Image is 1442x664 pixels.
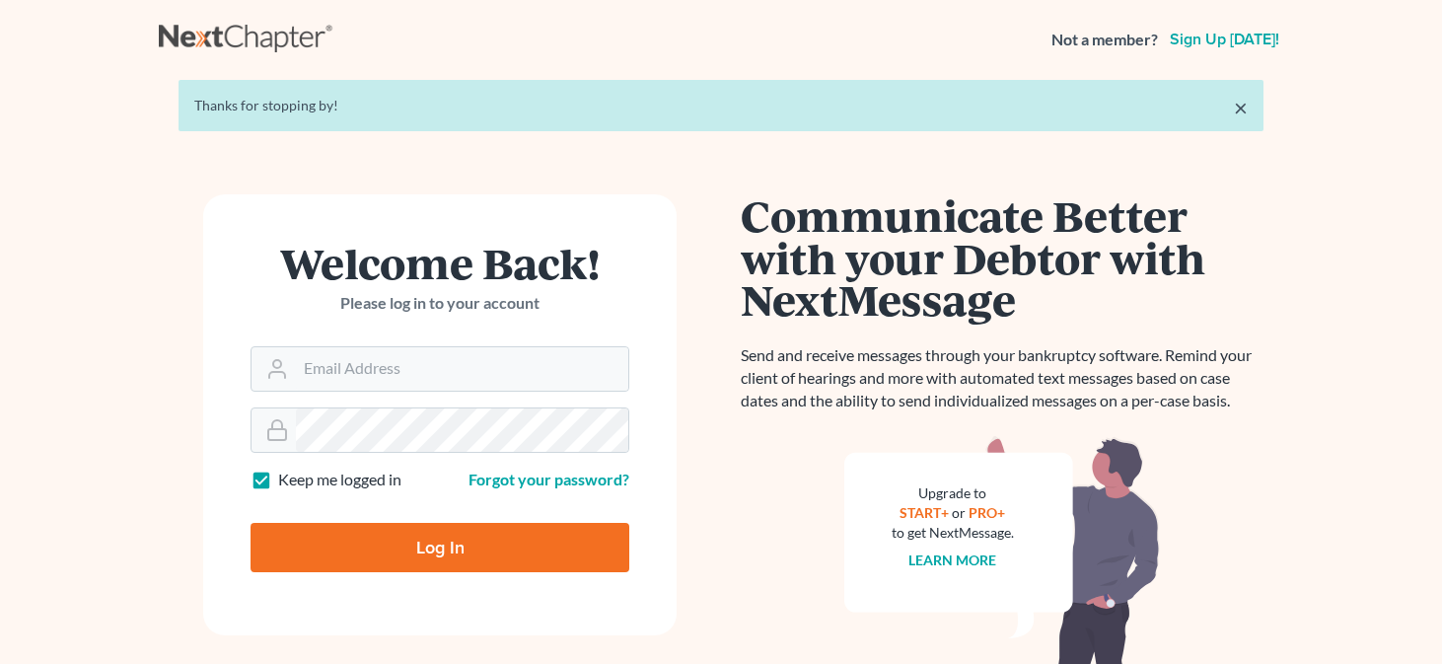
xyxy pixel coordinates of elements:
[953,504,967,521] span: or
[970,504,1006,521] a: PRO+
[1234,96,1248,119] a: ×
[1051,29,1158,51] strong: Not a member?
[251,242,629,284] h1: Welcome Back!
[469,470,629,488] a: Forgot your password?
[296,347,628,391] input: Email Address
[194,96,1248,115] div: Thanks for stopping by!
[901,504,950,521] a: START+
[278,469,401,491] label: Keep me logged in
[741,194,1263,321] h1: Communicate Better with your Debtor with NextMessage
[892,523,1014,543] div: to get NextMessage.
[909,552,997,568] a: Learn more
[1166,32,1283,47] a: Sign up [DATE]!
[251,292,629,315] p: Please log in to your account
[892,483,1014,503] div: Upgrade to
[741,344,1263,412] p: Send and receive messages through your bankruptcy software. Remind your client of hearings and mo...
[251,523,629,572] input: Log In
